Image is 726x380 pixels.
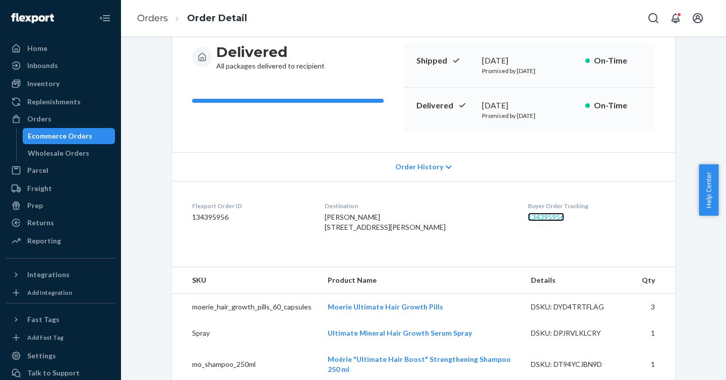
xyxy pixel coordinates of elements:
a: Prep [6,198,115,214]
dt: Destination [325,202,512,210]
span: [PERSON_NAME] [STREET_ADDRESS][PERSON_NAME] [325,213,446,231]
button: Open account menu [688,8,708,28]
a: Returns [6,215,115,231]
div: Add Fast Tag [27,333,64,342]
a: Settings [6,348,115,364]
ol: breadcrumbs [129,4,255,33]
th: Qty [634,267,675,294]
a: Freight [6,180,115,197]
a: 134395956 [528,213,564,221]
div: Home [27,43,47,53]
div: Settings [27,351,56,361]
div: [DATE] [482,100,577,111]
td: 1 [634,320,675,346]
div: Prep [27,201,43,211]
div: Parcel [27,165,48,175]
a: Moerie Ultimate Hair Growth Pills [328,302,443,311]
p: Shipped [416,55,474,67]
div: Inbounds [27,60,58,71]
div: Orders [27,114,51,124]
a: Replenishments [6,94,115,110]
h3: Delivered [216,43,325,61]
dt: Flexport Order ID [192,202,309,210]
div: Fast Tags [27,314,59,325]
div: Reporting [27,236,61,246]
div: Wholesale Orders [28,148,89,158]
th: SKU [172,267,320,294]
div: Talk to Support [27,368,80,378]
a: Order Detail [187,13,247,24]
a: Home [6,40,115,56]
button: Open notifications [665,8,686,28]
div: Replenishments [27,97,81,107]
div: [DATE] [482,55,577,67]
a: Reporting [6,233,115,249]
a: Inbounds [6,57,115,74]
p: On-Time [594,100,643,111]
div: DSKU: DT94YCJBN9D [531,359,626,369]
div: Ecommerce Orders [28,131,92,141]
th: Details [523,267,634,294]
a: Ultimate Mineral Hair Growth Serum Spray [328,329,472,337]
a: Inventory [6,76,115,92]
div: Inventory [27,79,59,89]
td: moerie_hair_growth_pills_60_capsules [172,294,320,321]
div: Returns [27,218,54,228]
a: Add Integration [6,287,115,299]
dt: Buyer Order Tracking [528,202,655,210]
img: Flexport logo [11,13,54,23]
a: Add Fast Tag [6,332,115,344]
dd: 134395956 [192,212,309,222]
span: Order History [395,162,443,172]
div: Add Integration [27,288,72,297]
a: Orders [137,13,168,24]
p: On-Time [594,55,643,67]
th: Product Name [320,267,523,294]
div: All packages delivered to recipient [216,43,325,71]
a: Ecommerce Orders [23,128,115,144]
a: Wholesale Orders [23,145,115,161]
button: Integrations [6,267,115,283]
a: Orders [6,111,115,127]
button: Close Navigation [95,8,115,28]
p: Delivered [416,100,474,111]
div: Integrations [27,270,70,280]
div: DSKU: DPJRVLKLCRY [531,328,626,338]
button: Open Search Box [643,8,663,28]
p: Promised by [DATE] [482,67,577,75]
div: Freight [27,183,52,194]
p: Promised by [DATE] [482,111,577,120]
button: Fast Tags [6,311,115,328]
td: Spray [172,320,320,346]
td: 3 [634,294,675,321]
a: Parcel [6,162,115,178]
div: DSKU: DYD4TRTFLAG [531,302,626,312]
button: Help Center [699,164,718,216]
a: Moérie "Ultimate Hair Boost" Strengthening Shampoo 250 ml [328,355,511,373]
